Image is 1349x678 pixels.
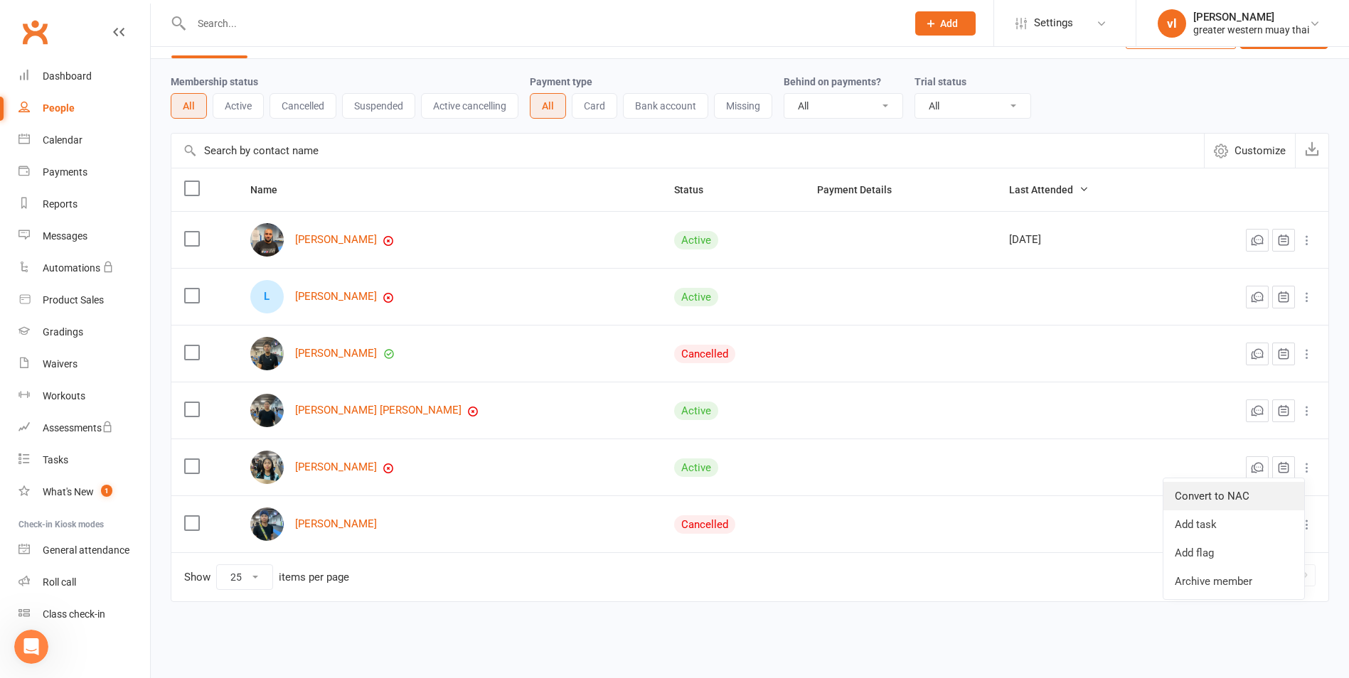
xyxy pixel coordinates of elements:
button: Start recording [90,466,102,477]
button: Home [223,6,250,33]
button: Name [250,181,293,198]
img: Ryan [250,337,284,370]
span: 1 [101,485,112,497]
label: Trial status [915,76,966,87]
span: 3 [107,104,137,119]
button: 1 [38,97,71,125]
button: Bank account [623,93,708,119]
button: Gif picker [45,466,56,477]
a: [PERSON_NAME] [295,348,377,360]
div: Close [250,6,275,31]
a: Convert to NAC [1163,482,1304,510]
a: Workouts [18,380,150,412]
div: Active [674,231,718,249]
iframe: Intercom live chat [14,630,48,664]
span: Last Attended [1009,184,1089,195]
a: Calendar [18,124,150,156]
span: 5 [175,104,205,119]
div: Assessments [43,422,113,434]
div: vl [1158,9,1186,38]
a: Class kiosk mode [18,598,150,630]
div: greater western muay thai [1193,23,1309,36]
div: Cancelled [674,345,735,363]
button: Cancelled [270,93,336,119]
div: Powered by [38,163,207,178]
div: Product Sales [43,294,104,306]
a: Waivers [18,348,150,380]
button: go back [9,6,36,33]
img: Francheska Shantal [250,451,284,484]
input: Search... [187,14,897,33]
div: General attendance [43,544,129,556]
div: vince says… [11,193,273,264]
button: 3 [105,97,139,125]
label: Payment type [530,76,592,87]
label: Behind on payments? [784,76,881,87]
span: 4 [141,104,171,119]
button: Card [572,93,617,119]
img: Johnia Pauleen [250,394,284,427]
div: Lawrence [250,280,284,313]
div: Ok thanks for that. Unfortunately, they will remain on the system as cancelled if they do not hav... [11,264,233,462]
a: What's New1 [18,476,150,508]
a: [PERSON_NAME] [295,518,377,530]
a: Assessments [18,412,150,444]
input: Search by contact name [171,134,1204,168]
textarea: Message… [12,436,272,460]
div: members who have not returned as of yet, we still want them in our system just not showing up as ... [51,193,273,252]
div: Jia says… [11,264,273,493]
button: Upload attachment [68,466,79,477]
span: Add [940,18,958,29]
div: Active [674,458,718,477]
button: Last Attended [1009,181,1089,198]
a: Gradings [18,316,150,348]
div: Reports [43,198,78,210]
div: Workouts [43,390,85,402]
a: Add flag [1163,539,1304,567]
img: Profile image for Toby [41,8,63,31]
a: Roll call [18,566,150,598]
div: members who have not returned as of yet, we still want them in our system just not showing up as ... [63,202,262,244]
button: 2 [71,97,105,125]
button: Send a message… [244,460,267,483]
span: Name [250,184,293,195]
div: People [43,102,75,114]
a: InMoment [126,164,176,176]
div: [DATE] [1009,234,1158,246]
button: Payment Details [817,181,907,198]
button: All [530,93,566,119]
a: [PERSON_NAME] [295,461,377,473]
div: Gradings [43,326,83,338]
div: Tasks [43,454,68,466]
div: Roll call [43,576,76,588]
button: 4 [139,97,172,125]
div: Active [674,288,718,306]
img: Quincy [250,507,284,541]
div: Cancelled [674,515,735,534]
button: Suspended [342,93,415,119]
button: Customize [1204,134,1295,168]
button: Status [674,181,719,198]
a: Dashboard [18,60,150,92]
div: Messages [43,230,87,242]
div: Payments [43,166,87,178]
a: Clubworx [17,14,53,50]
div: Calendar [43,134,82,146]
a: [PERSON_NAME] [295,234,377,246]
a: People [18,92,150,124]
button: All [171,93,207,119]
h1: [PERSON_NAME] [69,14,161,24]
a: [PERSON_NAME] [295,291,377,303]
button: Active cancelling [421,93,518,119]
a: Reports [18,188,150,220]
a: Archive member [1163,567,1304,596]
button: Add [915,11,976,36]
div: Automations [43,262,100,274]
span: Customize [1235,142,1286,159]
span: 2 [73,104,103,119]
button: 5 [173,97,207,125]
div: What's New [43,486,94,497]
div: Active [674,402,718,420]
div: Dashboard [43,70,92,82]
a: Tasks [18,444,150,476]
